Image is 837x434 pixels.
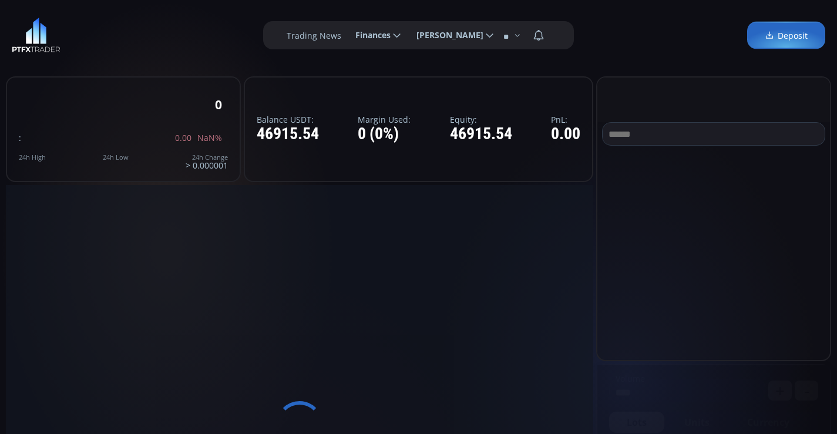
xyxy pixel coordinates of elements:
a: Deposit [747,22,825,49]
div: 0 (0%) [358,125,411,143]
label: PnL: [551,115,580,124]
span: NaN% [197,133,222,142]
div: 0 [215,98,222,112]
div: > 0.000001 [186,154,228,170]
div: 24h High [19,154,46,161]
div: 46915.54 [257,125,319,143]
span: [PERSON_NAME] [408,23,483,47]
label: Equity: [450,115,512,124]
img: LOGO [12,18,60,53]
span: Deposit [765,29,808,42]
label: Trading News [287,29,341,42]
div: 0.00 [551,125,580,143]
span: Finances [347,23,391,47]
div: 46915.54 [450,125,512,143]
label: Margin Used: [358,115,411,124]
span: 0.00 [175,133,191,142]
label: Balance USDT: [257,115,319,124]
div: 24h Low [103,154,129,161]
span: : [19,132,21,143]
div: 24h Change [186,154,228,161]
